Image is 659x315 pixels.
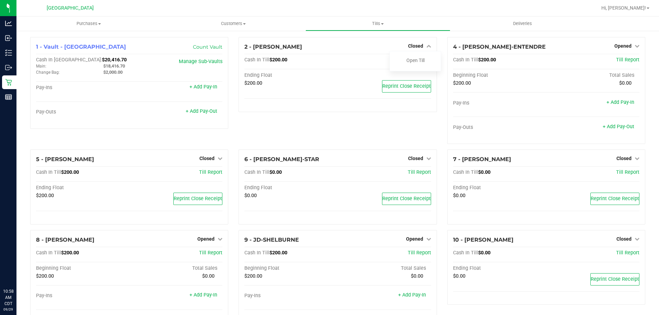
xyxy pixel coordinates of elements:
span: Cash In Till [453,169,478,175]
a: Till Report [616,57,639,63]
span: $2,000.00 [103,70,123,75]
span: $0.00 [478,169,490,175]
span: Cash In Till [453,250,478,256]
a: Till Report [199,169,222,175]
div: Total Sales [129,265,223,271]
span: 2 - [PERSON_NAME] [244,44,302,50]
span: 7 - [PERSON_NAME] [453,156,511,162]
span: Customers [161,21,305,27]
a: Purchases [16,16,161,31]
div: Pay-Ins [453,100,546,106]
a: Open Till [406,58,425,63]
span: $200.00 [269,250,287,256]
span: $200.00 [269,57,287,63]
span: Closed [408,156,423,161]
span: Cash In Till [453,57,478,63]
span: $0.00 [453,273,465,279]
span: $0.00 [619,80,632,86]
span: $200.00 [61,250,79,256]
span: $200.00 [453,80,471,86]
a: Tills [305,16,450,31]
a: Till Report [616,169,639,175]
button: Reprint Close Receipt [173,193,222,205]
button: Reprint Close Receipt [382,80,431,93]
div: Ending Float [36,185,129,191]
span: $18,416.70 [103,63,125,69]
span: Reprint Close Receipt [174,196,222,202]
a: Manage Sub-Vaults [179,59,222,64]
iframe: Resource center [7,260,27,281]
div: Ending Float [244,185,338,191]
div: Beginning Float [36,265,129,271]
div: Beginning Float [453,72,546,78]
a: Till Report [199,250,222,256]
span: Purchases [16,21,161,27]
span: 8 - [PERSON_NAME] [36,237,94,243]
span: 4 - [PERSON_NAME]-ENTENDRE [453,44,546,50]
div: Ending Float [453,185,546,191]
span: 10 - [PERSON_NAME] [453,237,513,243]
inline-svg: Inbound [5,35,12,41]
a: + Add Pay-In [189,292,217,298]
button: Reprint Close Receipt [382,193,431,205]
div: Total Sales [546,72,639,78]
p: 10:58 AM CDT [3,288,13,307]
span: $0.00 [453,193,465,198]
span: $0.00 [269,169,282,175]
inline-svg: Retail [5,79,12,86]
span: Cash In Till [36,250,61,256]
span: Change Bag: [36,70,60,75]
inline-svg: Outbound [5,64,12,71]
a: Till Report [408,169,431,175]
a: Till Report [616,250,639,256]
a: + Add Pay-In [398,292,426,298]
span: 5 - [PERSON_NAME] [36,156,94,162]
a: Till Report [408,250,431,256]
span: Tills [306,21,450,27]
span: Closed [408,43,423,49]
span: Opened [197,236,215,242]
span: Opened [614,43,632,49]
span: $200.00 [244,80,262,86]
span: 9 - JD-SHELBURNE [244,237,299,243]
span: $20,416.70 [102,57,127,63]
span: Cash In Till [244,169,269,175]
button: Reprint Close Receipt [590,273,639,286]
span: Cash In [GEOGRAPHIC_DATA]: [36,57,102,63]
span: $200.00 [61,169,79,175]
a: Count Vault [193,44,222,50]
div: Beginning Float [244,265,338,271]
a: Customers [161,16,305,31]
span: $200.00 [36,273,54,279]
inline-svg: Analytics [5,20,12,27]
span: Closed [199,156,215,161]
span: Closed [616,156,632,161]
span: $0.00 [244,193,257,198]
div: Pay-Outs [36,109,129,115]
a: + Add Pay-In [189,84,217,90]
span: Closed [616,236,632,242]
span: Reprint Close Receipt [382,196,431,202]
span: [GEOGRAPHIC_DATA] [47,5,94,11]
span: $200.00 [36,193,54,198]
div: Total Sales [338,265,431,271]
div: Pay-Ins [36,85,129,91]
inline-svg: Reports [5,94,12,100]
a: + Add Pay-In [606,99,634,105]
p: 09/29 [3,307,13,312]
div: Ending Float [244,72,338,78]
span: $0.00 [202,273,215,279]
div: Pay-Outs [453,124,546,131]
div: Ending Float [453,265,546,271]
a: Deliveries [450,16,595,31]
span: Opened [406,236,423,242]
button: Reprint Close Receipt [590,193,639,205]
span: Cash In Till [36,169,61,175]
span: 1 - Vault - [GEOGRAPHIC_DATA] [36,44,126,50]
